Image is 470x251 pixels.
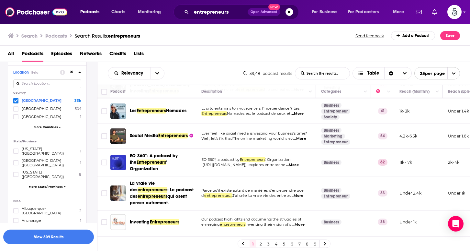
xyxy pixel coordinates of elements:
[80,7,99,17] span: Podcasts
[22,98,62,103] span: [GEOGRAPHIC_DATA]
[13,91,81,95] p: Country
[130,180,194,206] a: La vraie vie desentrepreneurs- Le podcast desentrepreneursqui osent penser autrement.
[22,147,77,156] span: [US_STATE] ([GEOGRAPHIC_DATA])
[201,193,204,198] span: d'
[75,33,140,39] div: Search Results:
[201,157,240,162] span: EO 360°, a podcast by
[130,194,187,206] span: qui osent penser autrement.
[273,240,279,248] a: 4
[248,8,280,16] button: Open AdvancedNew
[110,185,126,201] img: La vraie vie des entrepreneurs - Le podcast des entrepreneurs qui osent penser autrement.
[79,172,81,177] span: 8
[108,33,140,39] span: entrepreneurs
[158,133,188,138] span: Entrepreneurs
[101,219,107,225] span: Toggle select row
[433,88,441,96] button: Column Actions
[201,111,227,116] span: Entrepreneurs
[201,136,293,141] span: Well, let's fix that!The online marketing world is ev
[130,108,186,114] a: LesEntrepreneursNomades
[265,240,272,248] a: 3
[232,193,290,198] span: J'ai crée La vraie vie des entrepr
[321,160,341,165] a: Business
[293,136,306,141] span: ...More
[110,128,126,144] img: Social Media Entrepreneurs
[292,222,305,227] span: ...More
[447,5,462,19] img: User Profile
[246,222,291,227] span: inventing their vision of s
[111,7,125,17] span: Charts
[109,48,126,62] span: Credits
[134,48,144,62] span: Lists
[110,155,126,170] img: EO 360°: A podcast by the Entrepreneurs’ Organization
[130,219,179,225] a: InventingEntrepreneurs
[80,161,81,165] span: 1
[430,6,440,18] a: Show notifications dropdown
[378,219,387,225] p: 38
[13,140,81,143] p: State/Province
[378,108,387,114] p: 41
[312,240,318,248] a: 9
[399,133,418,139] p: 4.2k-6.3k
[138,7,161,17] span: Monitoring
[45,33,67,39] h3: Podcasts
[399,219,417,225] p: Under 1k
[101,133,107,139] span: Toggle select row
[378,133,387,139] p: 54
[201,162,285,167] span: ([URL][DOMAIN_NAME]), explores entreprene
[286,162,299,168] span: ...More
[201,217,301,221] span: Our podcast highlights and documents the struggles of
[13,125,81,129] button: More Countries
[110,88,126,95] div: Podcast
[448,160,459,165] p: 2k-4k
[312,7,337,17] span: For Business
[391,31,435,40] a: Add a Podcast
[138,187,167,193] span: entrepreneurs
[75,33,140,39] a: Search Results:entrepreneurs
[414,67,460,79] button: open menu
[180,5,305,19] div: Search podcasts, credits, & more...
[201,106,299,111] span: Et si tu entamais ton voyage vers l'Indépendance ? Les
[137,160,166,165] span: Entrepreneurs
[130,153,194,172] a: EO 360°: A podcast by theEntrepreneurs’ Organization
[22,218,41,223] span: Anchorage
[321,88,341,95] div: Categories
[307,88,314,96] button: Column Actions
[130,219,150,225] span: Inventing
[220,222,245,227] span: entrepreneurs
[101,160,107,165] span: Toggle select row
[367,71,379,76] span: Table
[110,214,126,230] img: Inventing Entrepreneurs
[281,240,287,248] a: 5
[108,67,164,79] h2: Choose List sort
[307,7,345,17] button: open menu
[22,114,62,119] span: [GEOGRAPHIC_DATA]
[22,206,76,215] span: Albuquerque-[GEOGRAPHIC_DATA]
[321,194,350,199] a: Entrepreneur
[447,5,462,19] button: Show profile menu
[268,4,280,10] span: New
[288,240,295,248] a: 6
[13,79,81,88] input: Search Location...
[243,71,292,76] div: 39,481 podcast results
[130,153,178,165] span: EO 360°: A podcast by the
[150,219,179,225] span: Entrepreneurs
[321,134,345,139] a: Marketing
[376,88,385,95] div: Power Score
[22,106,62,111] span: [GEOGRAPHIC_DATA]
[21,33,38,39] h3: Search
[133,7,169,17] button: open menu
[348,7,379,17] span: For Podcasters
[5,6,67,18] img: Podchaser - Follow, Share and Rate Podcasts
[108,71,151,76] button: open menu
[201,188,304,193] span: Parce qu'il existe autant de manières d'entreprendre que
[321,188,341,193] a: Business
[138,194,167,199] span: entrepreneurs
[304,240,310,248] a: 8
[448,190,465,196] p: Under 1k
[130,133,158,138] span: Social Media
[166,108,186,114] span: Nomades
